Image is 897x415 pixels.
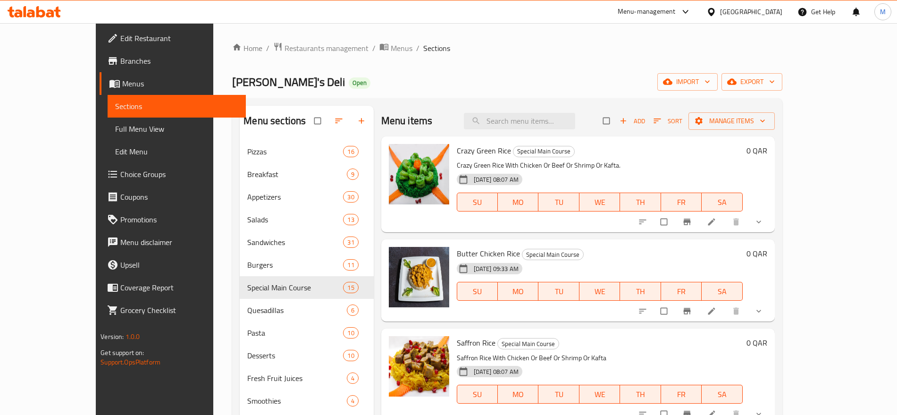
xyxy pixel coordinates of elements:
span: MO [502,388,535,401]
span: Branches [120,55,238,67]
a: Edit Restaurant [100,27,245,50]
button: WE [579,282,620,301]
span: Pizzas [247,146,343,157]
img: Saffron Rice [389,336,449,397]
span: TH [624,285,657,298]
div: items [343,237,358,248]
div: Smoothies4 [240,390,373,412]
button: TU [538,193,579,212]
a: Menus [100,72,245,95]
a: Choice Groups [100,163,245,186]
div: Appetizers30 [240,186,373,208]
span: Menu disclaimer [120,237,238,248]
span: Sort items [647,114,688,128]
span: Add [620,116,645,127]
div: items [343,259,358,271]
button: sort-choices [632,212,655,232]
span: Add item [617,114,647,128]
span: 10 [344,329,358,338]
p: Crazy Green Rice With Chicken Or Beef Or Shrimp Or Kafta. [457,160,743,171]
span: SU [461,388,494,401]
span: Grocery Checklist [120,305,238,316]
span: Butter Chicken Rice [457,246,520,261]
button: FR [661,385,702,404]
a: Branches [100,50,245,72]
button: Add section [351,110,374,131]
span: 13 [344,215,358,224]
svg: Show Choices [754,306,763,316]
button: show more [748,301,771,322]
a: Menus [379,42,412,54]
span: Sandwiches [247,237,343,248]
a: Coverage Report [100,276,245,299]
li: / [266,42,269,54]
span: FR [665,195,698,209]
svg: Show Choices [754,217,763,227]
h6: 0 QAR [746,336,767,349]
span: TU [542,388,575,401]
span: Special Main Course [498,339,559,349]
span: 6 [347,306,358,315]
span: Select to update [655,213,675,231]
button: TH [620,385,661,404]
div: Special Main Course [497,338,559,349]
input: search [464,113,575,129]
span: M [880,7,886,17]
button: TH [620,282,661,301]
span: Salads [247,214,343,225]
a: Grocery Checklist [100,299,245,322]
span: 11 [344,261,358,270]
span: 4 [347,397,358,406]
span: Coupons [120,191,238,203]
div: Sandwiches31 [240,231,373,254]
span: MO [502,285,535,298]
span: Full Menu View [115,123,238,135]
div: Smoothies [247,395,346,407]
span: Sort [654,116,682,127]
a: Full Menu View [108,118,245,140]
span: Appetizers [247,191,343,203]
button: TU [538,385,579,404]
button: SU [457,385,498,404]
a: Home [232,42,262,54]
span: MO [502,195,535,209]
span: Version: [101,330,124,343]
span: Open [349,79,370,87]
img: Crazy Green Rice [389,144,449,204]
span: TU [542,195,575,209]
span: Select to update [655,302,675,320]
span: FR [665,285,698,298]
button: show more [748,212,771,232]
span: Edit Restaurant [120,33,238,44]
button: TU [538,282,579,301]
div: Special Main Course [522,249,584,260]
h6: 0 QAR [746,247,767,260]
div: items [347,305,359,316]
div: items [343,282,358,293]
span: [DATE] 09:33 AM [470,264,522,273]
span: SU [461,195,494,209]
button: import [657,73,718,91]
div: Menu-management [618,6,676,17]
span: Menus [122,78,238,89]
div: Open [349,77,370,89]
span: Restaurants management [285,42,369,54]
span: 1.0.0 [126,330,140,343]
div: Special Main Course15 [240,276,373,299]
span: Crazy Green Rice [457,144,511,158]
h2: Menu sections [243,114,306,128]
div: items [347,395,359,407]
span: Select all sections [309,112,328,130]
span: Special Main Course [513,146,574,157]
span: [DATE] 08:07 AM [470,367,522,376]
span: WE [583,388,616,401]
span: Upsell [120,259,238,271]
span: Special Main Course [247,282,343,293]
button: sort-choices [632,301,655,322]
div: items [343,146,358,157]
button: export [721,73,782,91]
span: SU [461,285,494,298]
span: 15 [344,283,358,292]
